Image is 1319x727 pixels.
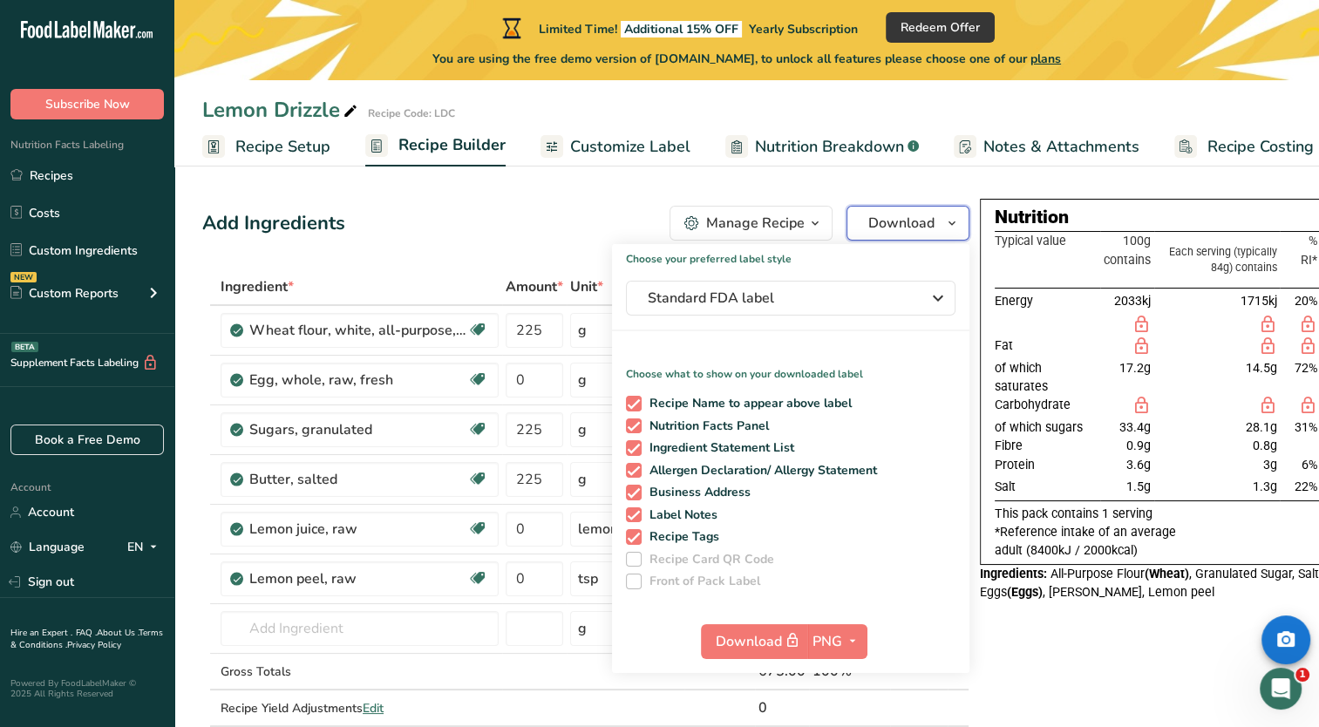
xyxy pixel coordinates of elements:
[642,529,720,545] span: Recipe Tags
[758,697,806,718] div: 0
[648,288,909,309] span: Standard FDA label
[221,276,294,297] span: Ingredient
[642,440,795,456] span: Ingredient Statement List
[202,94,361,126] div: Lemon Drizzle
[1301,234,1317,266] span: % RI*
[1119,420,1151,434] span: 33.4g
[368,105,455,121] div: Recipe Code: LDC
[612,352,969,382] p: Choose what to show on your downloaded label
[1245,420,1276,434] span: 28.1g
[499,17,858,38] div: Limited Time!
[249,469,467,490] div: Butter, salted
[202,127,330,166] a: Recipe Setup
[995,456,1100,474] td: Protein
[97,627,139,639] a: About Us .
[995,474,1100,500] td: Salt
[249,370,467,391] div: Egg, whole, raw, fresh
[1007,585,1043,599] b: (Eggs)
[886,12,995,43] button: Redeem Offer
[868,213,935,234] span: Download
[642,552,775,567] span: Recipe Card QR Code
[10,678,164,699] div: Powered By FoodLabelMaker © 2025 All Rights Reserved
[706,213,805,234] div: Manage Recipe
[995,289,1100,315] td: Energy
[1126,438,1151,452] span: 0.9g
[365,126,506,167] a: Recipe Builder
[1126,479,1151,493] span: 1.5g
[642,396,853,411] span: Recipe Name to appear above label
[642,574,761,589] span: Front of Pack Label
[67,639,121,651] a: Privacy Policy
[541,127,690,166] a: Customize Label
[755,135,904,159] span: Nutrition Breakdown
[11,342,38,352] div: BETA
[249,519,467,540] div: Lemon juice, raw
[670,206,833,241] button: Manage Recipe
[642,485,751,500] span: Business Address
[1252,438,1276,452] span: 0.8g
[10,284,119,302] div: Custom Reports
[1030,51,1061,67] span: plans
[612,244,969,267] h1: Choose your preferred label style
[578,320,587,341] div: g
[995,336,1100,358] td: Fat
[10,425,164,455] a: Book a Free Demo
[570,276,603,297] span: Unit
[1240,294,1276,308] span: 1715kj
[578,370,587,391] div: g
[1114,294,1151,308] span: 2033kj
[570,135,690,159] span: Customize Label
[1295,361,1317,375] span: 72%
[578,519,659,540] div: lemon yields
[1207,135,1314,159] span: Recipe Costing
[1295,294,1317,308] span: 20%
[1295,420,1317,434] span: 31%
[812,631,842,652] span: PNG
[249,320,467,341] div: Wheat flour, white, all-purpose, self-rising, enriched
[901,18,980,37] span: Redeem Offer
[642,507,718,523] span: Label Notes
[1100,232,1154,289] th: 100g contains
[45,95,130,113] span: Subscribe Now
[398,133,506,157] span: Recipe Builder
[995,359,1100,397] td: of which saturates
[642,418,770,434] span: Nutrition Facts Panel
[846,206,969,241] button: Download
[1145,567,1189,581] b: (Wheat)
[626,281,955,316] button: Standard FDA label
[578,469,587,490] div: g
[221,662,499,681] div: Gross Totals
[980,567,1047,581] span: Ingredients:
[10,627,163,651] a: Terms & Conditions .
[432,50,1061,68] span: You are using the free demo version of [DOMAIN_NAME], to unlock all features please choose one of...
[716,630,803,652] span: Download
[506,276,563,297] span: Amount
[642,463,878,479] span: Allergen Declaration/ Allergy Statement
[1154,232,1280,289] th: Each serving (typically 84g) contains
[249,568,467,589] div: Lemon peel, raw
[725,127,919,166] a: Nutrition Breakdown
[1295,668,1309,682] span: 1
[701,624,807,659] button: Download
[749,21,858,37] span: Yearly Subscription
[1126,458,1151,472] span: 3.6g
[10,627,72,639] a: Hire an Expert .
[995,418,1100,437] td: of which sugars
[578,618,587,639] div: g
[578,568,598,589] div: tsp
[995,525,1176,557] span: *Reference intake of an average adult (8400kJ / 2000kcal)
[1302,458,1317,472] span: 6%
[10,89,164,119] button: Subscribe Now
[995,437,1100,455] td: Fibre
[363,700,384,717] span: Edit
[1252,479,1276,493] span: 1.3g
[221,611,499,646] input: Add Ingredient
[1174,127,1314,166] a: Recipe Costing
[621,21,742,37] span: Additional 15% OFF
[578,419,587,440] div: g
[127,537,164,558] div: EN
[10,532,85,562] a: Language
[995,396,1100,418] td: Carbohydrate
[1245,361,1276,375] span: 14.5g
[1119,361,1151,375] span: 17.2g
